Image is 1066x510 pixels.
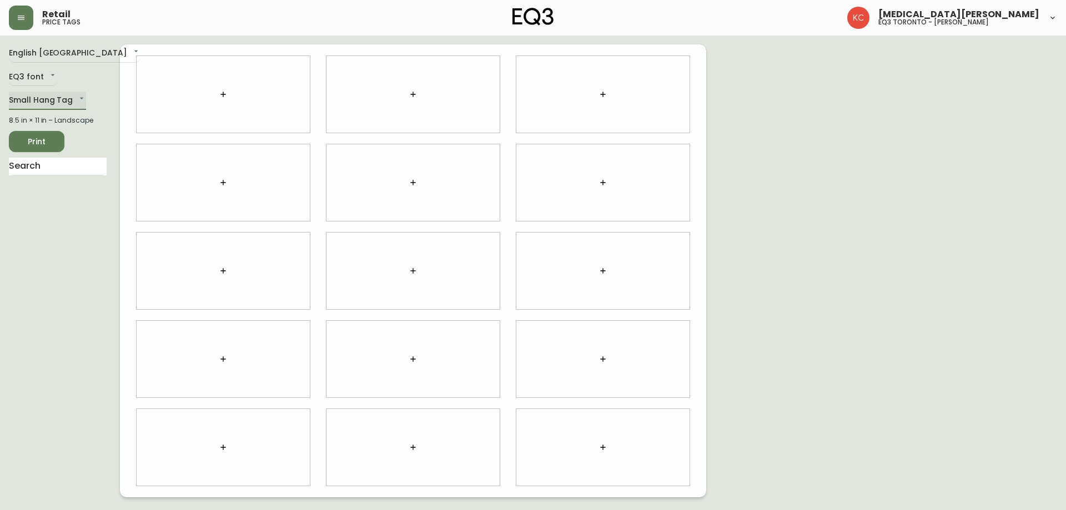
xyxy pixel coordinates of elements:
[9,68,57,87] div: EQ3 font
[9,92,86,110] div: Small Hang Tag
[9,115,107,125] div: 8.5 in × 11 in – Landscape
[18,135,56,149] span: Print
[878,10,1039,19] span: [MEDICAL_DATA][PERSON_NAME]
[847,7,869,29] img: 6487344ffbf0e7f3b216948508909409
[878,19,989,26] h5: eq3 toronto - [PERSON_NAME]
[9,44,140,63] div: English [GEOGRAPHIC_DATA]
[512,8,554,26] img: logo
[42,19,81,26] h5: price tags
[42,10,71,19] span: Retail
[9,158,107,175] input: Search
[9,131,64,152] button: Print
